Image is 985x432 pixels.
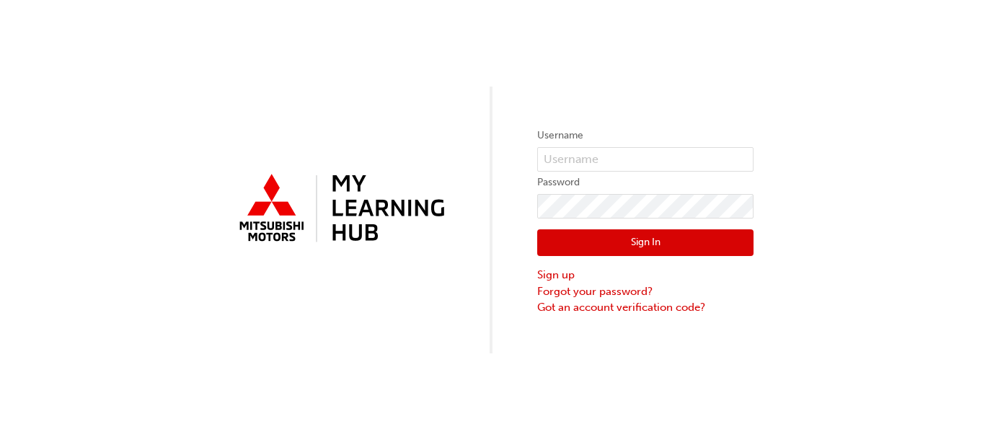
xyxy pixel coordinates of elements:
button: Sign In [537,229,754,257]
label: Password [537,174,754,191]
a: Got an account verification code? [537,299,754,316]
a: Sign up [537,267,754,283]
input: Username [537,147,754,172]
a: Forgot your password? [537,283,754,300]
img: mmal [231,168,448,250]
label: Username [537,127,754,144]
